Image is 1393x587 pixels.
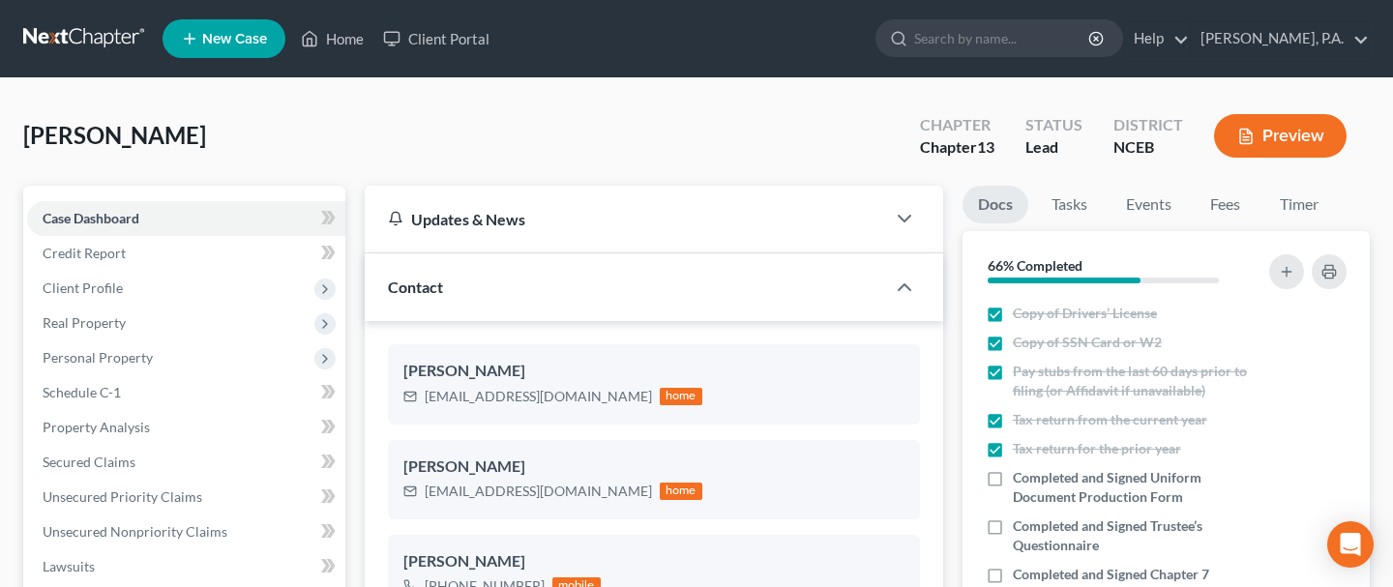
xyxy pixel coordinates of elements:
[963,186,1028,223] a: Docs
[1013,304,1157,323] span: Copy of Drivers’ License
[920,114,994,136] div: Chapter
[291,21,373,56] a: Home
[23,121,206,149] span: [PERSON_NAME]
[914,20,1091,56] input: Search by name...
[43,279,123,296] span: Client Profile
[425,387,652,406] div: [EMAIL_ADDRESS][DOMAIN_NAME]
[1013,468,1252,507] span: Completed and Signed Uniform Document Production Form
[977,137,994,156] span: 13
[1327,521,1374,568] div: Open Intercom Messenger
[660,483,702,500] div: home
[43,454,135,470] span: Secured Claims
[403,455,904,479] div: [PERSON_NAME]
[1214,114,1347,158] button: Preview
[403,360,904,383] div: [PERSON_NAME]
[27,549,345,584] a: Lawsuits
[43,523,227,540] span: Unsecured Nonpriority Claims
[27,236,345,271] a: Credit Report
[27,410,345,445] a: Property Analysis
[1195,186,1257,223] a: Fees
[1013,516,1252,555] span: Completed and Signed Trustee’s Questionnaire
[920,136,994,159] div: Chapter
[1111,186,1187,223] a: Events
[1013,439,1181,458] span: Tax return for the prior year
[388,278,443,296] span: Contact
[202,32,267,46] span: New Case
[43,314,126,331] span: Real Property
[988,257,1082,274] strong: 66% Completed
[27,375,345,410] a: Schedule C-1
[27,445,345,480] a: Secured Claims
[43,488,202,505] span: Unsecured Priority Claims
[43,384,121,400] span: Schedule C-1
[1025,136,1082,159] div: Lead
[43,419,150,435] span: Property Analysis
[660,388,702,405] div: home
[403,550,904,573] div: [PERSON_NAME]
[1124,21,1189,56] a: Help
[1264,186,1334,223] a: Timer
[1036,186,1103,223] a: Tasks
[43,349,153,366] span: Personal Property
[373,21,499,56] a: Client Portal
[27,480,345,514] a: Unsecured Priority Claims
[43,558,95,574] span: Lawsuits
[27,514,345,549] a: Unsecured Nonpriority Claims
[43,210,139,226] span: Case Dashboard
[1013,362,1252,400] span: Pay stubs from the last 60 days prior to filing (or Affidavit if unavailable)
[1013,333,1162,352] span: Copy of SSN Card or W2
[388,209,862,229] div: Updates & News
[1113,114,1183,136] div: District
[425,482,652,501] div: [EMAIL_ADDRESS][DOMAIN_NAME]
[1013,410,1207,429] span: Tax return from the current year
[1025,114,1082,136] div: Status
[1191,21,1369,56] a: [PERSON_NAME], P.A.
[43,245,126,261] span: Credit Report
[27,201,345,236] a: Case Dashboard
[1113,136,1183,159] div: NCEB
